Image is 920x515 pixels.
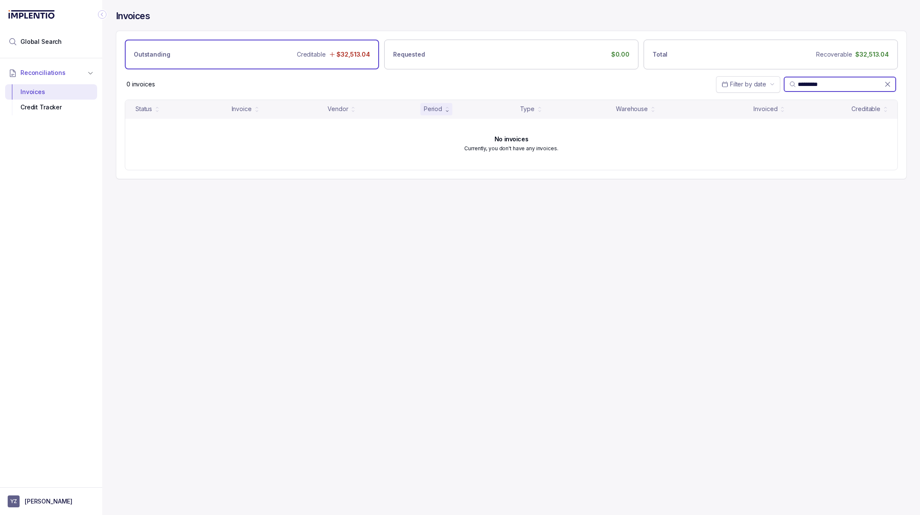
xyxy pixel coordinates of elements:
[12,84,90,100] div: Invoices
[8,495,95,507] button: User initials[PERSON_NAME]
[855,50,889,59] p: $32,513.04
[20,69,66,77] span: Reconciliations
[126,80,155,89] p: 0 invoices
[5,83,97,117] div: Reconciliations
[328,105,348,113] div: Vendor
[393,50,425,59] p: Requested
[424,105,442,113] div: Period
[722,80,766,89] search: Date Range Picker
[126,80,155,89] div: Remaining page entries
[611,50,630,59] p: $0.00
[134,50,170,59] p: Outstanding
[494,136,528,143] h6: No invoices
[464,144,558,153] p: Currently, you don't have any invoices.
[12,100,90,115] div: Credit Tracker
[653,50,667,59] p: Total
[851,105,880,113] div: Creditable
[730,80,766,88] span: Filter by date
[297,50,326,59] p: Creditable
[116,10,150,22] h4: Invoices
[232,105,252,113] div: Invoice
[336,50,370,59] p: $32,513.04
[5,63,97,82] button: Reconciliations
[753,105,777,113] div: Invoiced
[716,76,780,92] button: Date Range Picker
[816,50,852,59] p: Recoverable
[616,105,648,113] div: Warehouse
[8,495,20,507] span: User initials
[20,37,62,46] span: Global Search
[25,497,72,506] p: [PERSON_NAME]
[97,9,107,20] div: Collapse Icon
[520,105,535,113] div: Type
[135,105,152,113] div: Status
